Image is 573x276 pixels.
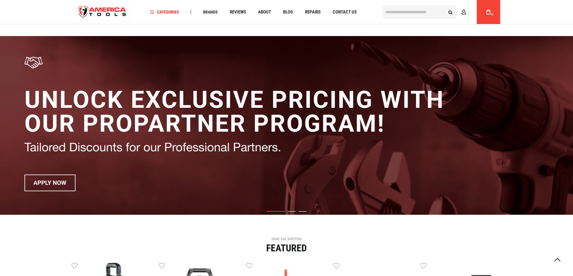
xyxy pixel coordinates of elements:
[72,237,502,241] div: SAME DAY SHIPPING
[73,1,131,23] a: store logo
[150,10,179,14] span: Categories
[258,10,271,14] span: About
[283,10,293,14] span: Blog
[255,8,274,16] a: About
[280,8,296,16] a: Blog
[230,10,246,14] span: Reviews
[330,8,359,16] a: Contact Us
[491,13,493,16] span: 0
[305,10,321,14] span: Repairs
[227,8,249,16] a: Reviews
[147,8,182,16] a: Categories
[73,1,131,23] img: America Tools
[445,6,456,18] button: Search
[72,243,502,253] div: Featured
[302,8,323,16] a: Repairs
[203,10,218,14] span: Brands
[333,10,357,14] span: Contact Us
[200,8,220,16] a: Brands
